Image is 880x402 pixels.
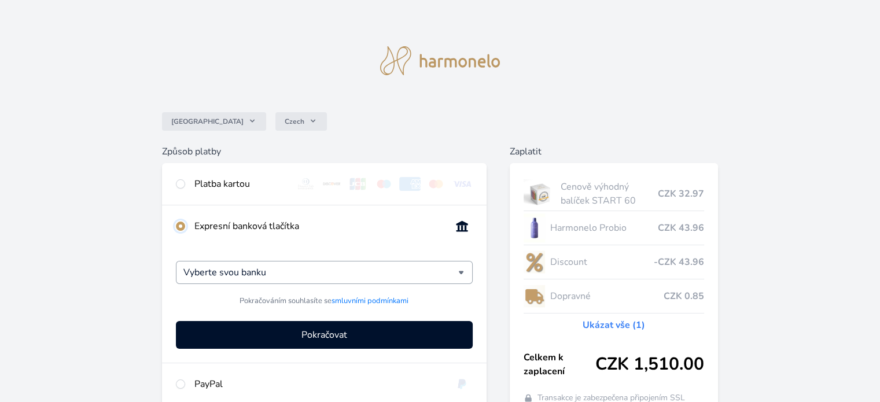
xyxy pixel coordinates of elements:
[321,177,343,191] img: discover.svg
[183,265,458,279] input: Hledat...
[595,354,704,375] span: CZK 1,510.00
[658,187,704,201] span: CZK 32.97
[654,255,704,269] span: -CZK 43.96
[171,117,244,126] span: [GEOGRAPHIC_DATA]
[373,177,395,191] img: maestro.svg
[583,318,645,332] a: Ukázat vše (1)
[176,261,472,284] div: Vyberte svou banku
[240,296,408,307] span: Pokračováním souhlasíte se
[451,377,473,391] img: paypal.svg
[285,117,304,126] span: Czech
[524,248,546,276] img: discount-lo.png
[550,289,663,303] span: Dopravné
[561,180,657,208] span: Cenově výhodný balíček START 60
[524,282,546,311] img: delivery-lo.png
[275,112,327,131] button: Czech
[510,145,718,158] h6: Zaplatit
[524,213,546,242] img: CLEAN_PROBIO_se_stinem_x-lo.jpg
[658,221,704,235] span: CZK 43.96
[524,351,595,378] span: Celkem k zaplacení
[194,219,441,233] div: Expresní banková tlačítka
[425,177,447,191] img: mc.svg
[451,219,473,233] img: onlineBanking_CZ.svg
[194,177,286,191] div: Platba kartou
[176,321,472,349] button: Pokračovat
[295,177,316,191] img: diners.svg
[332,296,408,306] a: smluvními podmínkami
[524,179,557,208] img: start.jpg
[162,112,266,131] button: [GEOGRAPHIC_DATA]
[664,289,704,303] span: CZK 0.85
[550,221,657,235] span: Harmonelo Probio
[194,377,441,391] div: PayPal
[162,145,486,158] h6: Způsob platby
[347,177,369,191] img: jcb.svg
[380,46,500,75] img: logo.svg
[550,255,653,269] span: Discount
[451,177,473,191] img: visa.svg
[301,328,347,342] span: Pokračovat
[399,177,421,191] img: amex.svg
